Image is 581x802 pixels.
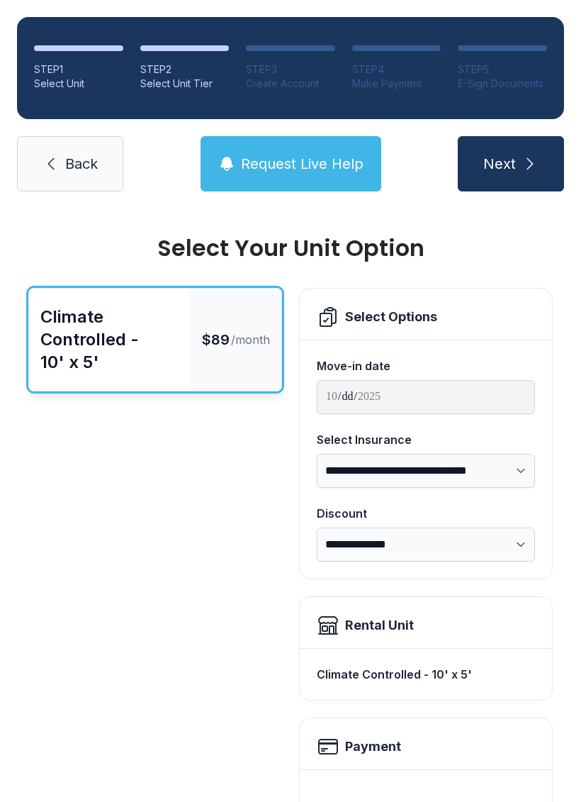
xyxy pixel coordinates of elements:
[40,306,179,374] div: Climate Controlled - 10' x 5'
[34,62,123,77] div: STEP 1
[483,154,516,174] span: Next
[317,528,535,562] select: Discount
[345,737,401,757] h2: Payment
[317,454,535,488] select: Select Insurance
[345,307,437,327] div: Select Options
[34,77,123,91] div: Select Unit
[202,330,230,350] span: $89
[317,431,535,448] div: Select Insurance
[140,77,230,91] div: Select Unit Tier
[28,237,553,260] div: Select Your Unit Option
[458,62,547,77] div: STEP 5
[352,77,441,91] div: Make Payment
[317,505,535,522] div: Discount
[345,616,414,635] div: Rental Unit
[241,154,363,174] span: Request Live Help
[317,660,535,689] div: Climate Controlled - 10' x 5'
[140,62,230,77] div: STEP 2
[317,380,535,414] input: Move-in date
[352,62,441,77] div: STEP 4
[458,77,547,91] div: E-Sign Documents
[317,357,535,374] div: Move-in date
[246,62,335,77] div: STEP 3
[231,331,270,348] span: /month
[246,77,335,91] div: Create Account
[65,154,98,174] span: Back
